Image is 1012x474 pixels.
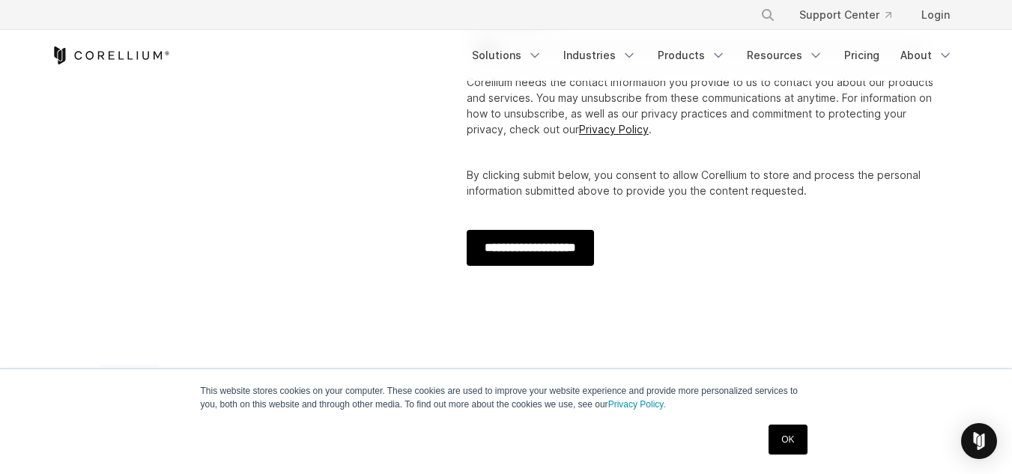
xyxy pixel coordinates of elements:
a: Solutions [463,42,551,69]
p: This website stores cookies on your computer. These cookies are used to improve your website expe... [201,384,812,411]
div: Navigation Menu [463,42,962,69]
a: Corellium home [48,365,75,386]
a: OK [769,425,807,455]
a: Resources [738,42,832,69]
a: About [891,42,962,69]
a: Login [909,1,962,28]
p: By clicking submit below, you consent to allow Corellium to store and process the personal inform... [467,167,938,198]
div: Open Intercom Messenger [961,423,997,459]
a: Support Center [787,1,903,28]
a: Corellium Home [51,46,170,64]
a: Products [649,42,735,69]
a: Industries [554,42,646,69]
p: Corellium needs the contact information you provide to us to contact you about our products and s... [467,74,938,137]
div: Navigation Menu [742,1,962,28]
a: Privacy Policy [579,123,649,136]
a: Pricing [835,42,888,69]
span: Free Trial [99,365,160,386]
button: Search [754,1,781,28]
a: Privacy Policy. [608,399,666,410]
